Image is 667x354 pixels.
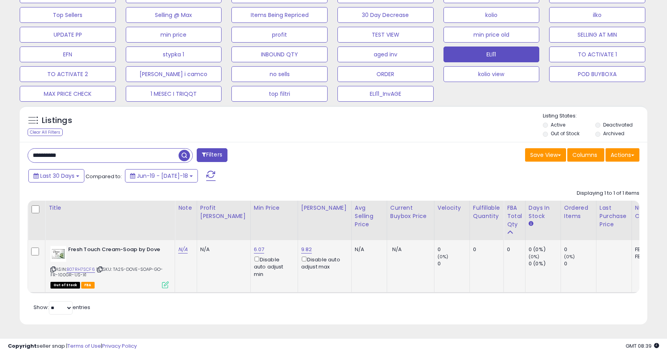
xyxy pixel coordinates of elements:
[231,27,328,43] button: profit
[392,246,402,253] span: N/A
[254,246,265,253] a: 6.07
[603,130,624,137] label: Archived
[126,66,222,82] button: [PERSON_NAME] i camco
[97,267,102,272] i: Click to copy
[549,66,645,82] button: POD BUYBOXA
[564,204,593,220] div: Ordered Items
[126,47,222,62] button: stypka 1
[473,204,500,220] div: Fulfillable Quantity
[390,204,431,220] div: Current Buybox Price
[606,148,639,162] button: Actions
[443,47,540,62] button: ELI11
[443,7,540,23] button: kolio
[337,27,434,43] button: TEST VIEW
[443,66,540,82] button: kolio view
[81,282,95,289] span: FBA
[603,121,633,128] label: Deactivated
[20,86,116,102] button: MAX PRICE CHECK
[8,342,37,350] strong: Copyright
[626,342,659,350] span: 2025-08-18 08:39 GMT
[231,47,328,62] button: INBOUND QTY
[200,204,247,220] div: Profit [PERSON_NAME]
[529,246,561,253] div: 0 (0%)
[137,172,188,180] span: Jun-19 - [DATE]-18
[178,246,188,253] a: N/A
[438,253,449,260] small: (0%)
[50,267,56,272] i: Click to copy
[40,172,75,180] span: Last 30 Days
[600,204,628,229] div: Last Purchase Price
[337,7,434,23] button: 30 Day Decrease
[635,253,661,260] div: FBM: n/a
[507,204,522,229] div: FBA Total Qty
[543,112,647,120] p: Listing States:
[551,130,579,137] label: Out of Stock
[549,7,645,23] button: ilko
[254,204,294,212] div: Min Price
[197,148,227,162] button: Filters
[438,246,470,253] div: 0
[337,86,434,102] button: ELI11_InvAGE
[301,204,348,212] div: [PERSON_NAME]
[254,255,292,278] div: Disable auto adjust min
[8,343,137,350] div: seller snap | |
[28,169,84,183] button: Last 30 Days
[443,27,540,43] button: min price old
[301,255,345,270] div: Disable auto adjust max
[567,148,604,162] button: Columns
[126,27,222,43] button: min price
[231,7,328,23] button: Items Being Repriced
[28,129,63,136] div: Clear All Filters
[635,204,664,220] div: Num of Comp.
[126,86,222,102] button: 1 MESEC I TRIQQT
[102,342,137,350] a: Privacy Policy
[231,86,328,102] button: top filtri
[564,253,575,260] small: (0%)
[42,115,72,126] h5: Listings
[178,204,194,212] div: Note
[564,260,596,267] div: 0
[529,253,540,260] small: (0%)
[200,246,244,253] div: N/A
[564,246,596,253] div: 0
[438,260,470,267] div: 0
[529,220,533,227] small: Days In Stock.
[301,246,312,253] a: 9.82
[231,66,328,82] button: no sells
[126,7,222,23] button: Selling @ Max
[337,66,434,82] button: ORDER
[635,246,661,253] div: FBA: n/a
[67,266,95,273] a: B07RH7SCF6
[20,27,116,43] button: UPDATE PP
[577,190,639,197] div: Displaying 1 to 1 of 1 items
[529,204,557,220] div: Days In Stock
[507,246,519,253] div: 0
[20,47,116,62] button: EFN
[549,47,645,62] button: TO ACTIVATE 1
[20,66,116,82] button: TO ACTIVATE 2
[50,246,169,287] div: ASIN:
[355,246,381,253] div: N/A
[86,173,122,180] span: Compared to:
[572,151,597,159] span: Columns
[549,27,645,43] button: SELLING AT MIN
[67,342,101,350] a: Terms of Use
[50,246,66,262] img: 31O3SsXx6qL._SL40_.jpg
[34,304,90,311] span: Show: entries
[337,47,434,62] button: aged inv
[529,260,561,267] div: 0 (0%)
[48,204,171,212] div: Title
[125,169,198,183] button: Jun-19 - [DATE]-18
[355,204,384,229] div: Avg Selling Price
[68,246,164,255] b: Fresh Touch Cream-Soap by Dove
[438,204,466,212] div: Velocity
[50,282,80,289] span: All listings that are currently out of stock and unavailable for purchase on Amazon
[50,266,163,278] span: | SKU: TA25-DOVE-SOAP-GO-FR-100GR-US-X1
[551,121,565,128] label: Active
[525,148,566,162] button: Save View
[20,7,116,23] button: Top Sellers
[473,246,497,253] div: 0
